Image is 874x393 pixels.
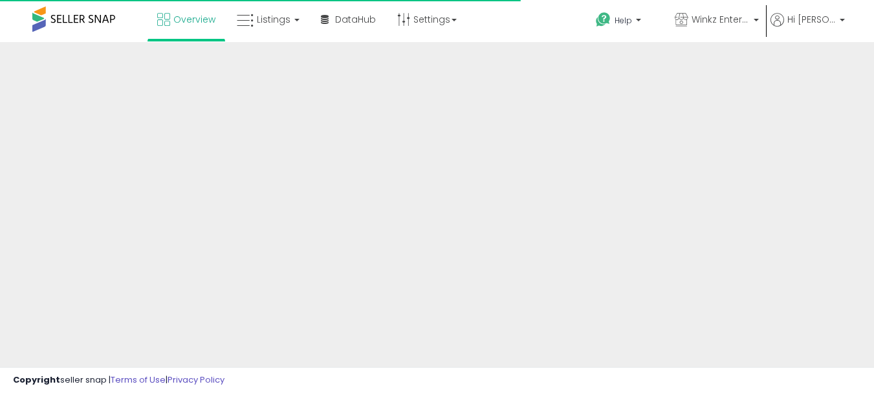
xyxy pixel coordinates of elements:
[787,13,836,26] span: Hi [PERSON_NAME]
[13,374,224,387] div: seller snap | |
[168,374,224,386] a: Privacy Policy
[615,15,632,26] span: Help
[335,13,376,26] span: DataHub
[257,13,290,26] span: Listings
[770,13,845,42] a: Hi [PERSON_NAME]
[173,13,215,26] span: Overview
[585,2,663,42] a: Help
[595,12,611,28] i: Get Help
[111,374,166,386] a: Terms of Use
[13,374,60,386] strong: Copyright
[692,13,750,26] span: Winkz Enterprises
